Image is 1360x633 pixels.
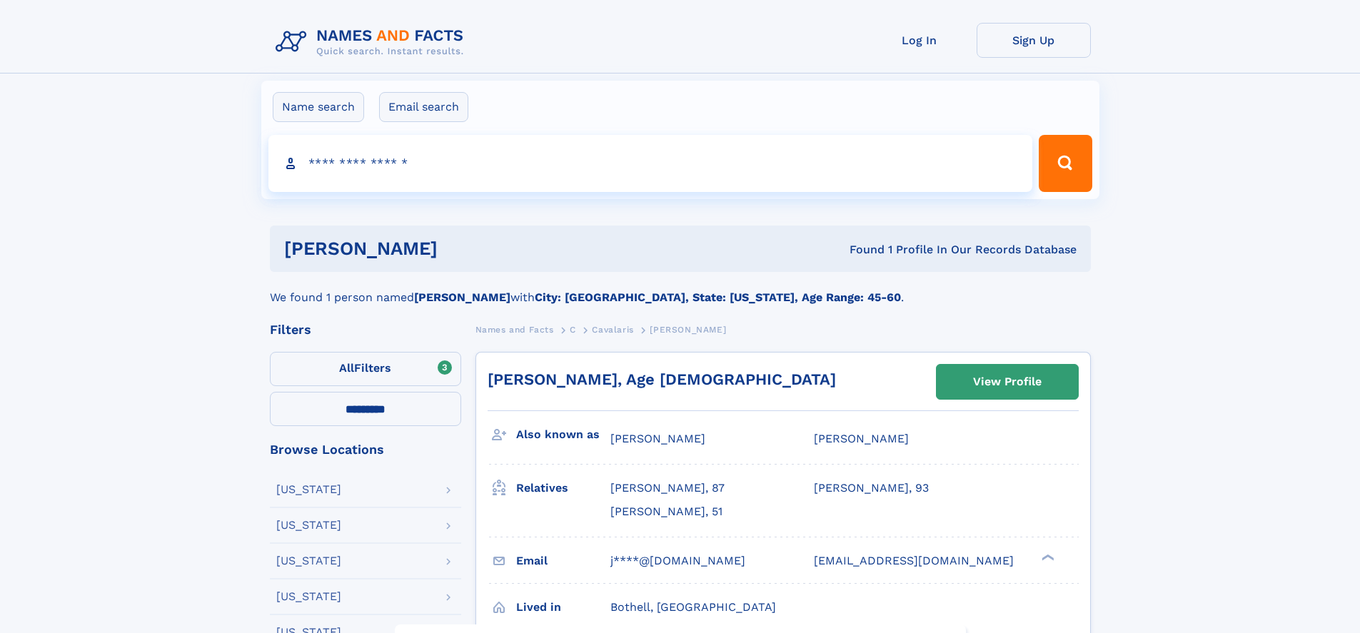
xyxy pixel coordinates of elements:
[535,290,901,304] b: City: [GEOGRAPHIC_DATA], State: [US_STATE], Age Range: 45-60
[516,476,610,500] h3: Relatives
[276,591,341,602] div: [US_STATE]
[276,555,341,567] div: [US_STATE]
[276,484,341,495] div: [US_STATE]
[610,480,725,496] a: [PERSON_NAME], 87
[276,520,341,531] div: [US_STATE]
[284,240,644,258] h1: [PERSON_NAME]
[1039,135,1092,192] button: Search Button
[270,272,1091,306] div: We found 1 person named with .
[570,320,576,338] a: C
[610,432,705,445] span: [PERSON_NAME]
[610,504,722,520] a: [PERSON_NAME], 51
[973,365,1042,398] div: View Profile
[475,320,554,338] a: Names and Facts
[610,600,776,614] span: Bothell, [GEOGRAPHIC_DATA]
[270,23,475,61] img: Logo Names and Facts
[570,325,576,335] span: C
[592,320,633,338] a: Cavalaris
[270,443,461,456] div: Browse Locations
[273,92,364,122] label: Name search
[814,432,909,445] span: [PERSON_NAME]
[937,365,1078,399] a: View Profile
[814,480,929,496] a: [PERSON_NAME], 93
[1038,552,1055,562] div: ❯
[862,23,977,58] a: Log In
[516,549,610,573] h3: Email
[270,352,461,386] label: Filters
[592,325,633,335] span: Cavalaris
[339,361,354,375] span: All
[977,23,1091,58] a: Sign Up
[516,422,610,447] h3: Also known as
[268,135,1033,192] input: search input
[650,325,726,335] span: [PERSON_NAME]
[488,370,836,388] a: [PERSON_NAME], Age [DEMOGRAPHIC_DATA]
[414,290,510,304] b: [PERSON_NAME]
[814,554,1014,567] span: [EMAIL_ADDRESS][DOMAIN_NAME]
[516,595,610,619] h3: Lived in
[379,92,468,122] label: Email search
[270,323,461,336] div: Filters
[643,242,1077,258] div: Found 1 Profile In Our Records Database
